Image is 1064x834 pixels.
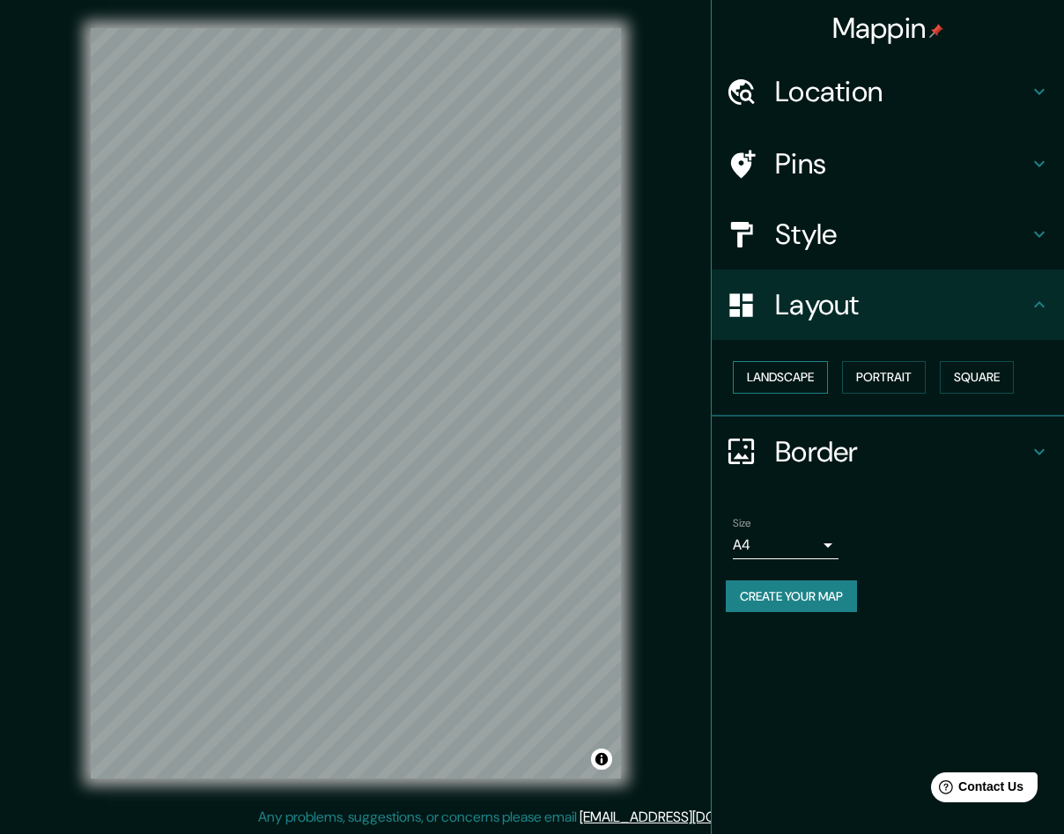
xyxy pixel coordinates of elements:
[712,417,1064,487] div: Border
[775,146,1029,181] h4: Pins
[775,434,1029,469] h4: Border
[775,287,1029,322] h4: Layout
[712,199,1064,269] div: Style
[842,361,926,394] button: Portrait
[712,269,1064,340] div: Layout
[712,129,1064,199] div: Pins
[258,807,800,828] p: Any problems, suggestions, or concerns please email .
[775,217,1029,252] h4: Style
[929,24,943,38] img: pin-icon.png
[726,580,857,613] button: Create your map
[580,808,797,826] a: [EMAIL_ADDRESS][DOMAIN_NAME]
[832,11,944,46] h4: Mappin
[733,361,828,394] button: Landscape
[591,749,612,770] button: Toggle attribution
[91,28,621,779] canvas: Map
[775,74,1029,109] h4: Location
[733,531,839,559] div: A4
[940,361,1014,394] button: Square
[712,56,1064,127] div: Location
[733,515,751,530] label: Size
[907,765,1045,815] iframe: Help widget launcher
